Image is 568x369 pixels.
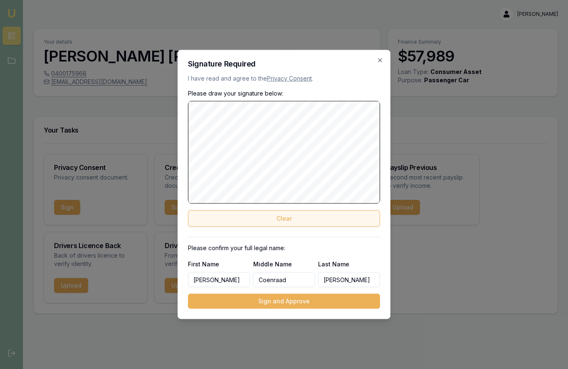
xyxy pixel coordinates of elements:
[188,261,219,268] label: First Name
[253,261,292,268] label: Middle Name
[267,75,312,82] a: Privacy Consent
[188,89,380,98] p: Please draw your signature below:
[188,74,380,83] p: I have read and agree to the .
[318,261,349,268] label: Last Name
[188,60,380,68] h2: Signature Required
[188,210,380,227] button: Clear
[188,244,380,252] p: Please confirm your full legal name:
[188,294,380,309] button: Sign and Approve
